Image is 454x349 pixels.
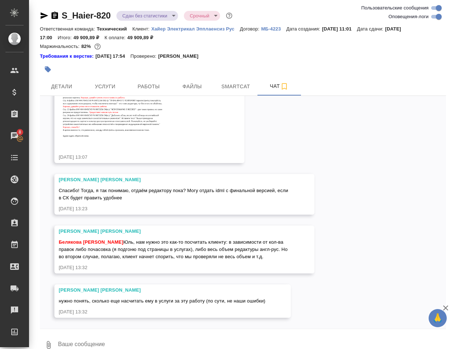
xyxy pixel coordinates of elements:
button: Скопировать ссылку [50,11,59,20]
p: МБ-4223 [261,26,286,32]
span: Пользовательские сообщения [361,4,429,12]
div: [PERSON_NAME] [PERSON_NAME] [59,228,289,235]
button: Скопировать ссылку для ЯМессенджера [40,11,49,20]
span: 8 [14,129,25,136]
p: Хайер Электрикал Эпплаенсиз Рус [151,26,240,32]
svg: Подписаться [280,82,289,91]
a: S_Haier-820 [62,11,111,20]
span: 🙏 [432,311,444,326]
p: Договор: [240,26,261,32]
span: Оповещения-логи [388,13,429,20]
span: Белякова [PERSON_NAME] [59,239,123,245]
span: Услуги [88,82,123,91]
p: Технический [97,26,132,32]
a: Требования к верстке: [40,53,95,60]
div: [PERSON_NAME] [PERSON_NAME] [59,176,289,183]
span: Работы [131,82,166,91]
button: 🙏 [429,309,447,327]
button: Срочный [187,13,211,19]
p: 49 909,89 ₽ [127,35,158,40]
span: Юль, нам нужно это как-то посчитать клиенту: в зависимости от кол-ва правок либо почасовка (я под... [59,239,289,259]
p: Клиент: [132,26,151,32]
div: [DATE] 13:07 [59,154,219,161]
a: 8 [2,127,27,145]
p: 82% [81,44,92,49]
p: 49 909,89 ₽ [73,35,104,40]
p: [DATE] 11:01 [322,26,357,32]
div: [DATE] 13:23 [59,205,289,212]
p: Итого: [58,35,73,40]
span: Детали [44,82,79,91]
p: К оплате: [104,35,127,40]
img: 22-08-2025-13-07-30-image.png [59,60,168,141]
p: Дата сдачи: [357,26,385,32]
p: [DATE] 17:54 [95,53,131,60]
button: 7384.95 RUB; [93,42,102,51]
span: Спасибо! Тогда, я так понимаю, отдаём редактору пока? Могу отдать idml с финальной версией, если ... [59,188,289,200]
button: Добавить тэг [40,61,56,77]
span: Файлы [175,82,210,91]
div: [DATE] 13:32 [59,308,265,316]
p: Дата создания: [286,26,322,32]
p: Маржинальность: [40,44,81,49]
button: Доп статусы указывают на важность/срочность заказа [224,11,234,20]
a: Хайер Электрикал Эпплаенсиз Рус [151,25,240,32]
div: Сдан без статистики [116,11,178,21]
div: Сдан без статистики [184,11,220,21]
button: Сдан без статистики [120,13,169,19]
p: [PERSON_NAME] [158,53,204,60]
a: МБ-4223 [261,25,286,32]
div: [DATE] 13:32 [59,264,289,271]
span: Smartcat [218,82,253,91]
p: Ответственная команда: [40,26,97,32]
span: нужно понять, сколько еще насчитать ему в услуги за эту работу (по сути, не наши ошибки) [59,298,265,304]
p: Проверено: [131,53,158,60]
div: [PERSON_NAME] [PERSON_NAME] [59,287,265,294]
span: Чат [262,82,297,91]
